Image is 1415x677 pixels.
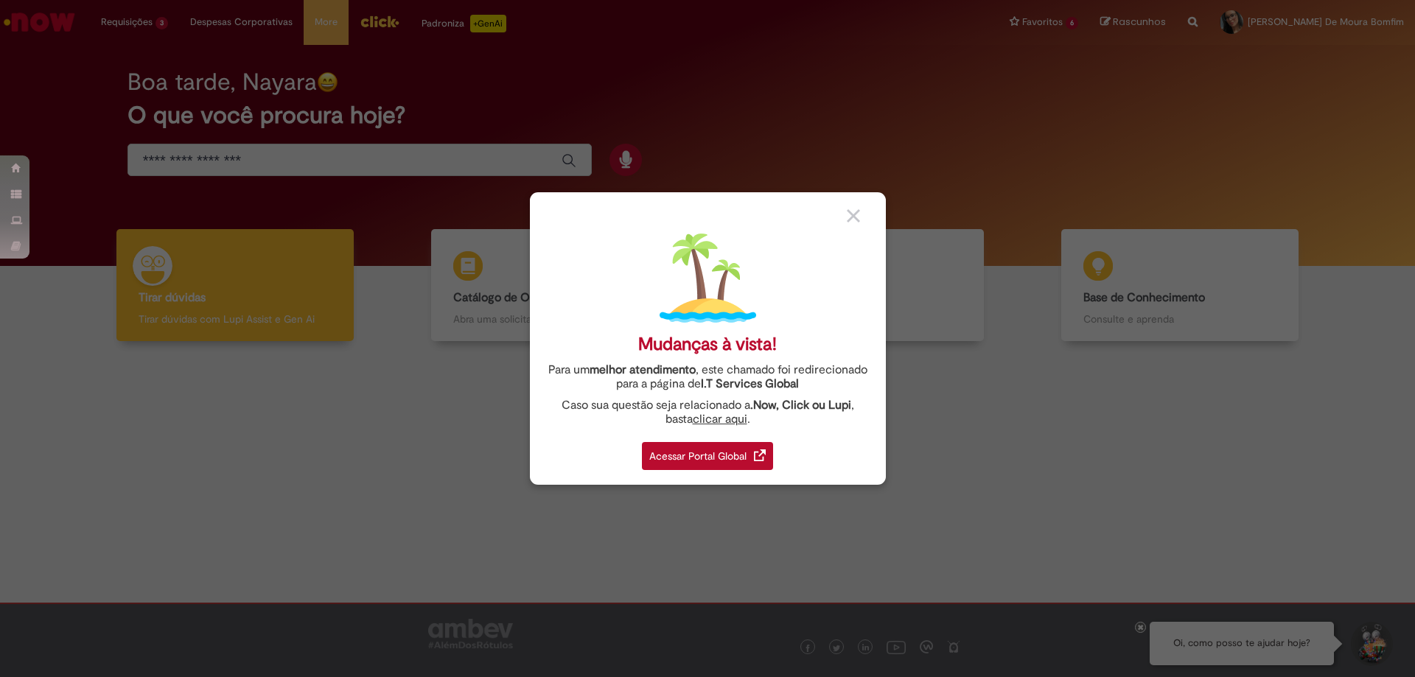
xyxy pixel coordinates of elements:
img: island.png [660,230,756,326]
a: clicar aqui [693,404,747,427]
a: I.T Services Global [701,368,799,391]
img: close_button_grey.png [847,209,860,222]
a: Acessar Portal Global [642,434,773,470]
div: Mudanças à vista! [638,334,777,355]
div: Caso sua questão seja relacionado a , basta . [541,399,875,427]
div: Acessar Portal Global [642,442,773,470]
strong: melhor atendimento [590,362,696,377]
strong: .Now, Click ou Lupi [750,398,851,413]
div: Para um , este chamado foi redirecionado para a página de [541,363,875,391]
img: redirect_link.png [754,449,766,461]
